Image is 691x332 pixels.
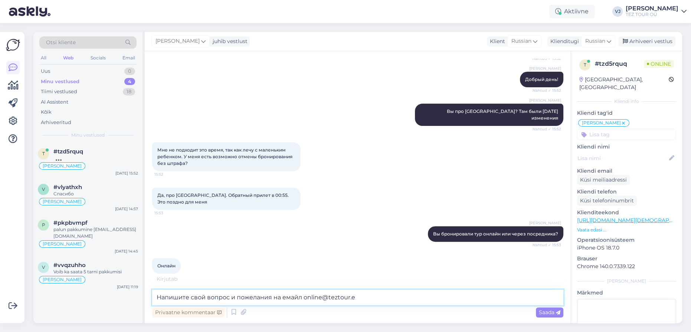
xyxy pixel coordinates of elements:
div: Privaatne kommentaar [152,307,225,318]
span: [PERSON_NAME] [529,220,561,226]
span: Вы бронировали тур онлайн или через посредника? [433,231,558,237]
span: #tzd5rquq [53,148,83,155]
div: VJ [612,6,623,17]
span: 15:52 [154,172,182,177]
p: Chrome 140.0.7339.122 [577,263,676,270]
div: Arhiveeri vestlus [618,36,675,46]
div: TEZ TOUR OÜ [626,12,678,17]
span: Добрый день! [525,77,558,82]
div: Kliendi info [577,98,676,105]
span: [PERSON_NAME] [43,277,82,282]
span: Nähtud ✓ 15:53 [533,242,561,248]
div: [PERSON_NAME] [626,6,678,12]
span: Онлайн [157,263,176,268]
div: Web [62,53,75,63]
span: . [177,276,179,282]
input: Lisa tag [577,129,676,140]
span: 15:53 [154,274,182,280]
p: Vaata edasi ... [577,227,676,233]
p: iPhone OS 18.7.0 [577,244,676,252]
span: [PERSON_NAME] [155,37,200,45]
p: Klienditeekond [577,209,676,217]
div: 0 [124,68,135,75]
span: #vlyathxh [53,184,82,191]
div: Uus [41,68,50,75]
span: t [584,62,586,68]
span: p [42,222,45,228]
div: [PERSON_NAME] [577,278,676,284]
div: Küsi meiliaadressi [577,175,630,185]
div: [DATE] 14:57 [115,206,138,212]
div: [DATE] 11:19 [117,284,138,290]
span: #pkpbvmpf [53,219,88,226]
span: Вы про [GEOGRAPHIC_DATA]? Там были [DATE] изменения [447,108,559,121]
span: Otsi kliente [46,39,76,46]
span: Online [644,60,674,68]
span: Да, про [GEOGRAPHIC_DATA]. Обратный прилет в 00:55. Это поздно для меня [157,192,290,205]
div: Klient [487,38,505,45]
a: [PERSON_NAME]TEZ TOUR OÜ [626,6,687,17]
div: [GEOGRAPHIC_DATA], [GEOGRAPHIC_DATA] [579,76,669,91]
span: Minu vestlused [71,132,105,139]
div: Klienditugi [547,38,579,45]
span: Nähtud ✓ 15:52 [533,88,561,93]
span: [PERSON_NAME] [43,242,82,246]
div: 4 [124,78,135,85]
div: 18 [123,88,135,95]
div: Email [121,53,137,63]
span: v [42,186,45,192]
span: . [179,276,180,282]
span: [PERSON_NAME] [582,121,621,125]
span: [PERSON_NAME] [529,98,561,103]
span: Saada [539,309,560,316]
div: Socials [89,53,107,63]
input: Lisa nimi [577,154,668,162]
div: juhib vestlust [210,38,248,45]
div: palun pakkumine [EMAIL_ADDRESS][DOMAIN_NAME] [53,226,138,240]
div: Aktiivne [549,5,595,18]
div: Minu vestlused [41,78,79,85]
span: Nähtud ✓ 15:52 [533,56,561,61]
div: Voib ka saata 5 tarni pakkumisi [53,268,138,275]
p: Brauser [577,255,676,263]
span: 15:53 [154,210,182,216]
p: Kliendi tag'id [577,109,676,117]
span: v [42,264,45,270]
textarea: Напишите свой вопрос и пожелания на емайл online@teztour.e [152,290,563,305]
div: # tzd5rquq [595,59,644,68]
p: Kliendi nimi [577,143,676,151]
span: Nähtud ✓ 15:52 [533,126,561,132]
span: Russian [511,37,531,45]
div: Спасибо [53,191,138,197]
span: t [42,151,45,156]
p: Operatsioonisüsteem [577,236,676,244]
span: Russian [585,37,605,45]
div: All [39,53,48,63]
div: [DATE] 15:52 [115,170,138,176]
div: AI Assistent [41,98,68,106]
p: Märkmed [577,289,676,297]
p: Kliendi email [577,167,676,175]
span: [PERSON_NAME] [43,199,82,204]
p: Kliendi telefon [577,188,676,196]
span: Мне не подходит это время, так как лечу с маленьким ребенком. У меня есть возможно отмены брониро... [157,147,294,166]
span: [PERSON_NAME] [43,164,82,168]
span: #vvqzuhho [53,262,86,268]
div: Kõik [41,108,52,116]
div: Arhiveeritud [41,119,71,126]
span: [PERSON_NAME] [529,66,561,71]
img: Askly Logo [6,38,20,52]
div: Tiimi vestlused [41,88,77,95]
div: Kirjutab [152,275,563,283]
div: Küsi telefoninumbrit [577,196,637,206]
div: [DATE] 14:45 [115,248,138,254]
